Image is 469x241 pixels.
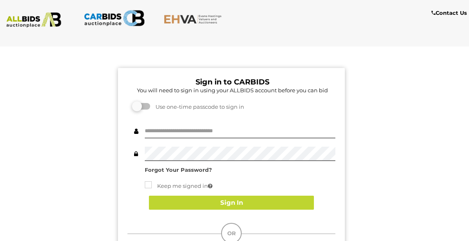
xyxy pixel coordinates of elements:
[149,196,314,210] button: Sign In
[151,103,244,110] span: Use one-time passcode to sign in
[145,166,212,173] a: Forgot Your Password?
[130,87,335,93] h5: You will need to sign in using your ALLBIDS account before you can bid
[196,77,269,87] b: Sign in to CARBIDS
[84,8,145,28] img: CARBIDS.com.au
[164,14,225,24] img: EHVA.com.au
[431,9,467,16] b: Contact Us
[431,8,469,18] a: Contact Us
[3,12,64,28] img: ALLBIDS.com.au
[145,181,212,191] label: Keep me signed in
